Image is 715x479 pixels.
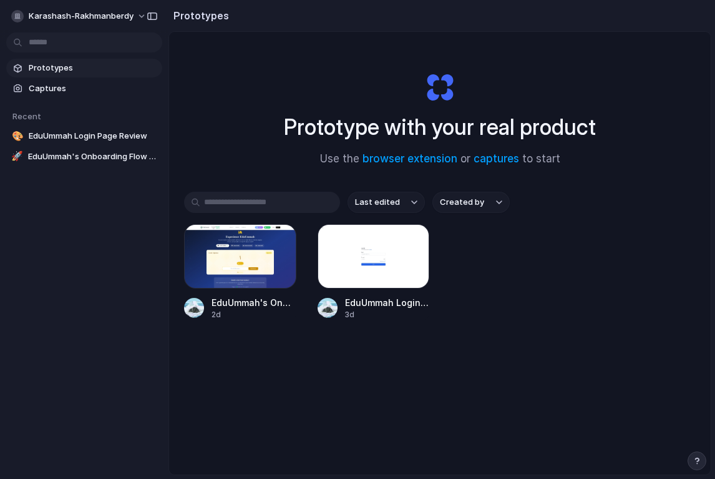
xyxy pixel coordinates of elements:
[6,59,162,77] a: Prototypes
[474,152,519,165] a: captures
[28,151,157,163] span: EduUmmah's Onboarding Flow & Bugs
[284,111,596,144] h1: Prototype with your real product
[29,10,134,22] span: karashash-rakhmanberdy
[29,62,157,74] span: Prototypes
[11,151,23,163] div: 🚀
[212,296,296,309] span: EduUmmah's Onboarding Flow & Bugs
[12,111,41,121] span: Recent
[320,151,560,167] span: Use the or to start
[318,224,430,320] a: EduUmmah Login Page ReviewEduUmmah Login Page Review3d
[345,309,430,320] div: 3d
[348,192,425,213] button: Last edited
[184,224,296,320] a: EduUmmah's Onboarding Flow & BugsEduUmmah's Onboarding Flow & Bugs2d
[440,196,484,209] span: Created by
[6,147,162,166] a: 🚀EduUmmah's Onboarding Flow & Bugs
[6,79,162,98] a: Captures
[362,152,457,165] a: browser extension
[432,192,510,213] button: Created by
[212,309,296,320] div: 2d
[29,130,157,142] span: EduUmmah Login Page Review
[168,8,229,23] h2: Prototypes
[29,82,157,95] span: Captures
[6,6,153,26] button: karashash-rakhmanberdy
[6,127,162,146] a: 🎨EduUmmah Login Page Review
[355,196,400,209] span: Last edited
[11,130,24,142] div: 🎨
[345,296,430,309] span: EduUmmah Login Page Review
